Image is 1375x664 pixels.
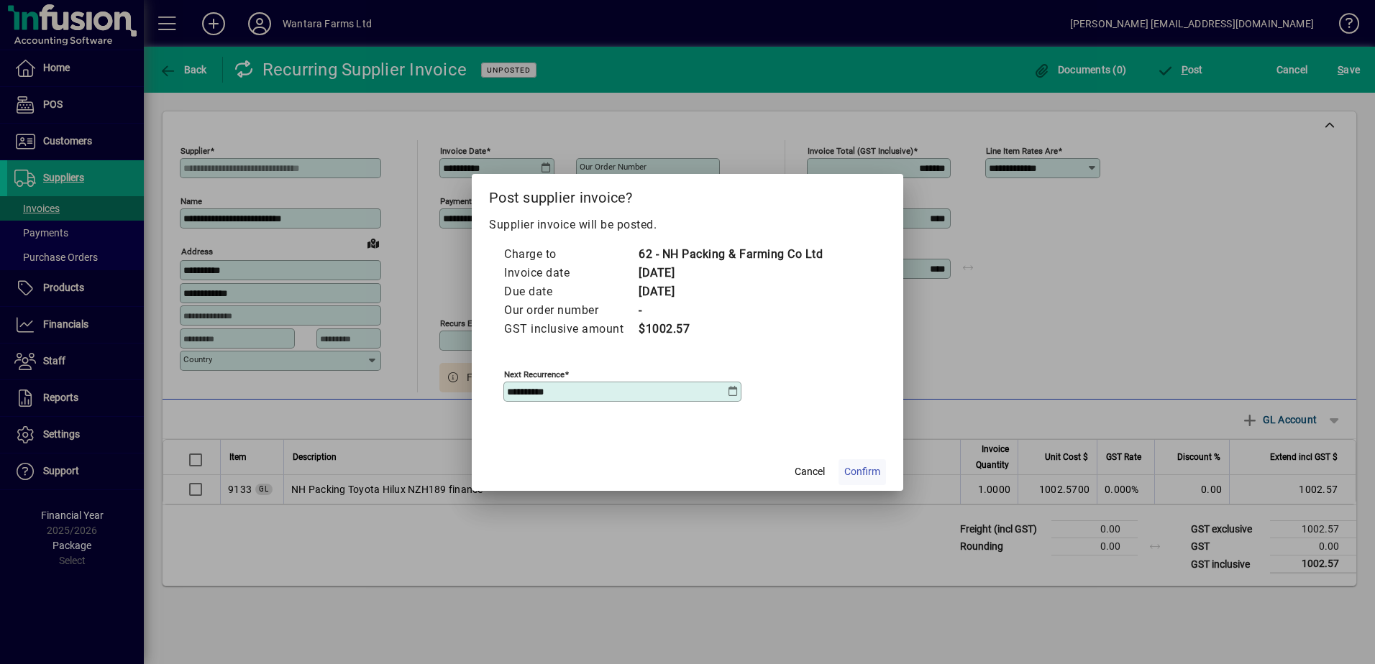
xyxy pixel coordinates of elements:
td: Invoice date [503,264,638,282]
mat-label: Next recurrence [504,369,565,379]
button: Cancel [787,459,833,485]
td: [DATE] [638,282,823,301]
button: Confirm [839,459,886,485]
td: $1002.57 [638,320,823,338]
td: 62 - NH Packing & Farming Co Ltd [638,245,823,264]
h2: Post supplier invoice? [472,174,903,216]
td: GST inclusive amount [503,320,638,338]
td: Charge to [503,245,638,264]
td: Our order number [503,301,638,320]
td: Due date [503,282,638,301]
span: Confirm [844,464,880,479]
td: [DATE] [638,264,823,282]
p: Supplier invoice will be posted. [489,216,886,234]
td: - [638,301,823,320]
span: Cancel [795,464,825,479]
